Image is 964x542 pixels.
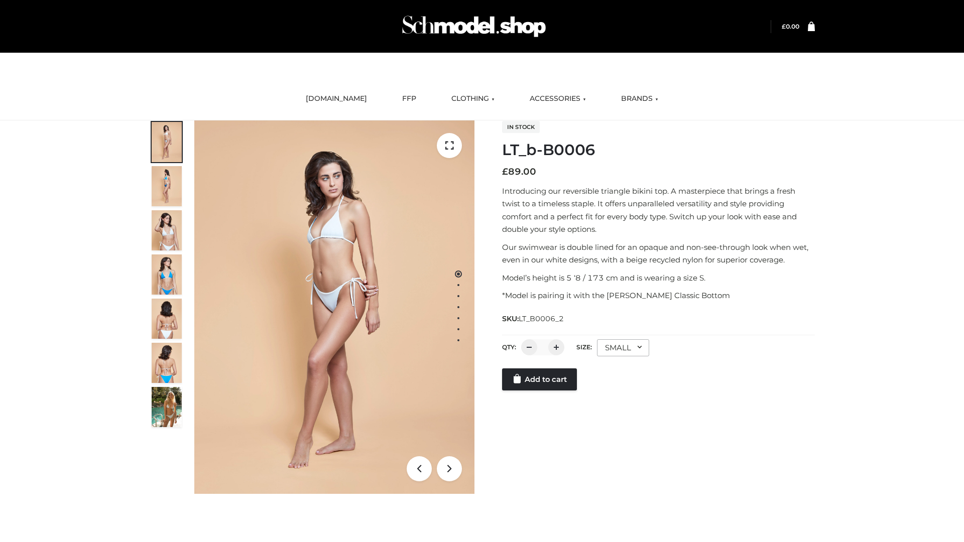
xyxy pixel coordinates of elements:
[152,343,182,383] img: ArielClassicBikiniTop_CloudNine_AzureSky_OW114ECO_8-scaled.jpg
[502,166,508,177] span: £
[444,88,502,110] a: CLOTHING
[395,88,424,110] a: FFP
[502,121,540,133] span: In stock
[152,166,182,206] img: ArielClassicBikiniTop_CloudNine_AzureSky_OW114ECO_2-scaled.jpg
[614,88,666,110] a: BRANDS
[502,289,815,302] p: *Model is pairing it with the [PERSON_NAME] Classic Bottom
[152,210,182,250] img: ArielClassicBikiniTop_CloudNine_AzureSky_OW114ECO_3-scaled.jpg
[502,141,815,159] h1: LT_b-B0006
[152,387,182,427] img: Arieltop_CloudNine_AzureSky2.jpg
[502,343,516,351] label: QTY:
[399,7,549,46] img: Schmodel Admin 964
[502,368,577,390] a: Add to cart
[502,166,536,177] bdi: 89.00
[597,339,649,356] div: SMALL
[782,23,786,30] span: £
[152,299,182,339] img: ArielClassicBikiniTop_CloudNine_AzureSky_OW114ECO_7-scaled.jpg
[194,120,474,494] img: LT_b-B0006
[522,88,593,110] a: ACCESSORIES
[782,23,799,30] a: £0.00
[152,254,182,295] img: ArielClassicBikiniTop_CloudNine_AzureSky_OW114ECO_4-scaled.jpg
[782,23,799,30] bdi: 0.00
[152,122,182,162] img: ArielClassicBikiniTop_CloudNine_AzureSky_OW114ECO_1-scaled.jpg
[519,314,564,323] span: LT_B0006_2
[298,88,375,110] a: [DOMAIN_NAME]
[502,185,815,236] p: Introducing our reversible triangle bikini top. A masterpiece that brings a fresh twist to a time...
[502,272,815,285] p: Model’s height is 5 ‘8 / 173 cm and is wearing a size S.
[576,343,592,351] label: Size:
[502,313,565,325] span: SKU:
[502,241,815,266] p: Our swimwear is double lined for an opaque and non-see-through look when wet, even in our white d...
